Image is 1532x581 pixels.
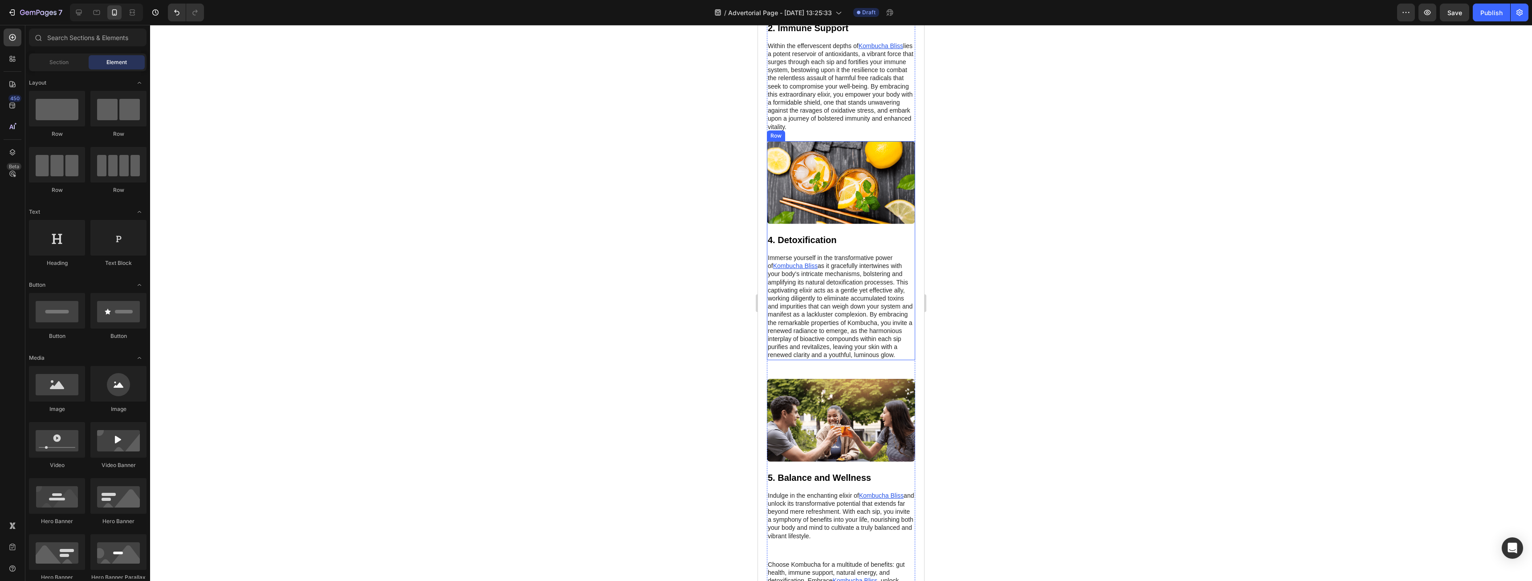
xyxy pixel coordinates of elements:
button: 7 [4,4,66,21]
div: Row [90,186,147,194]
span: Toggle open [132,205,147,219]
div: 450 [8,95,21,102]
div: Undo/Redo [168,4,204,21]
p: Immerse yourself in the transformative power of as it gracefully intertwines with your body's int... [10,229,156,334]
span: Section [49,58,69,66]
p: Choose Kombucha for a multitude of benefits: gut health, immune support, natural energy, and deto... [10,536,156,568]
p: Within the effervescent depths of lies a potent reservoir of antioxidants, a vibrant force that s... [10,17,156,106]
img: gempages_567664588934349865-16684d0c-7b6b-43aa-a90a-7369b7df1ba8.png [9,354,157,437]
p: 7 [58,7,62,18]
div: Hero Banner [29,517,85,525]
div: Image [90,405,147,413]
div: Publish [1480,8,1503,17]
a: Kombucha Bliss [101,17,145,24]
div: Row [29,130,85,138]
div: Hero Banner [90,517,147,525]
div: Video Banner [90,461,147,469]
div: Beta [7,163,21,170]
span: Button [29,281,45,289]
span: Toggle open [132,76,147,90]
h3: 4. Detoxification [9,208,157,222]
a: Kombucha Bliss [75,552,119,559]
button: Save [1440,4,1469,21]
iframe: Design area [758,25,924,581]
div: Video [29,461,85,469]
span: Text [29,208,40,216]
div: Row [11,107,25,115]
span: Toggle open [132,351,147,365]
div: Heading [29,259,85,267]
img: gempages_567664588934349865-5bbb4add-e6f0-470f-904b-741696fee689.png [9,116,157,199]
span: Draft [862,8,876,16]
span: Media [29,354,45,362]
span: Element [106,58,127,66]
span: Toggle open [132,278,147,292]
input: Search Sections & Elements [29,28,147,46]
div: Open Intercom Messenger [1502,537,1523,559]
h3: 5. Balance and Wellness [9,446,157,459]
span: Save [1447,9,1462,16]
div: Text Block [90,259,147,267]
div: Image [29,405,85,413]
a: Kombucha Bliss [15,237,60,244]
div: Button [90,332,147,340]
button: Publish [1473,4,1510,21]
a: Kombucha Bliss [101,467,146,474]
span: Advertorial Page - [DATE] 13:25:33 [728,8,832,17]
span: / [724,8,726,17]
p: Indulge in the enchanting elixir of and unlock its transformative potential that extends far beyo... [10,467,156,515]
span: Layout [29,79,46,87]
div: Button [29,332,85,340]
div: Row [29,186,85,194]
div: Row [90,130,147,138]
